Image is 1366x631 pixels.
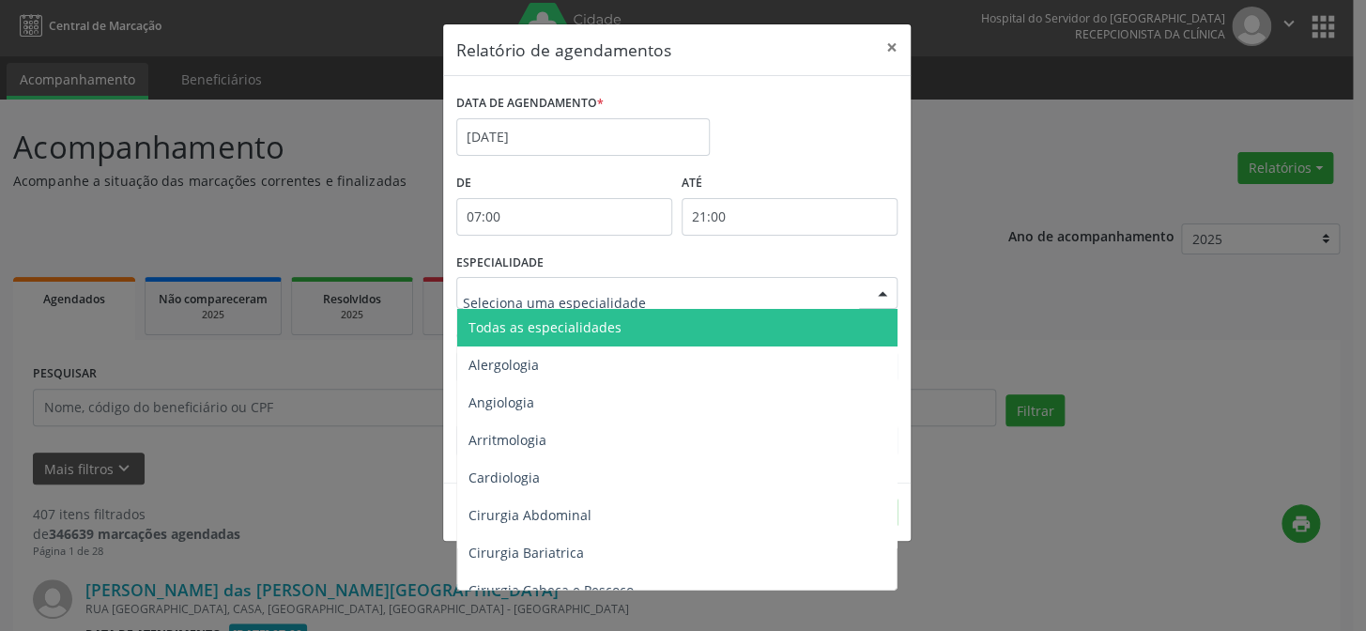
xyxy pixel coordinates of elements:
[468,581,634,599] span: Cirurgia Cabeça e Pescoço
[456,198,672,236] input: Selecione o horário inicial
[468,544,584,562] span: Cirurgia Bariatrica
[468,356,539,374] span: Alergologia
[873,24,911,70] button: Close
[456,38,671,62] h5: Relatório de agendamentos
[456,249,544,278] label: ESPECIALIDADE
[468,318,622,336] span: Todas as especialidades
[463,284,859,321] input: Seleciona uma especialidade
[456,118,710,156] input: Selecione uma data ou intervalo
[468,393,534,411] span: Angiologia
[682,198,898,236] input: Selecione o horário final
[468,469,540,486] span: Cardiologia
[468,506,591,524] span: Cirurgia Abdominal
[682,169,898,198] label: ATÉ
[468,431,546,449] span: Arritmologia
[456,89,604,118] label: DATA DE AGENDAMENTO
[456,169,672,198] label: De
